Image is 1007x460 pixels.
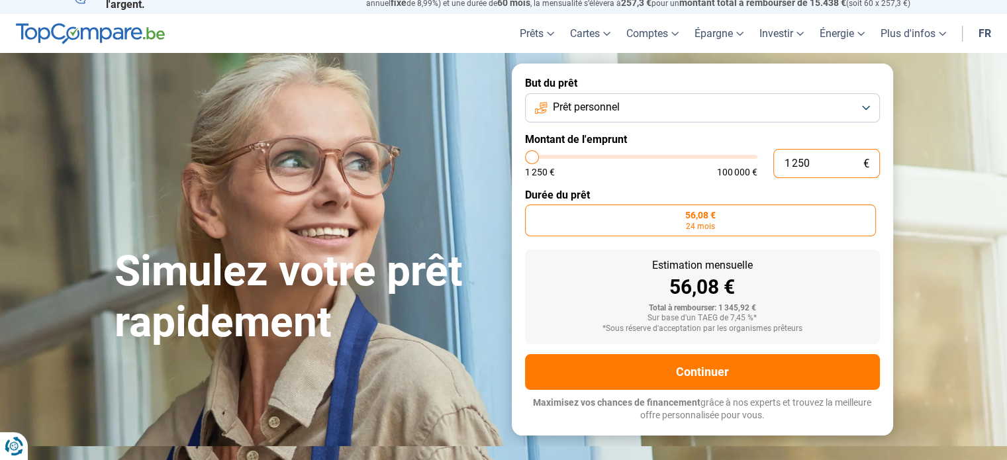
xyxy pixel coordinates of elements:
div: Total à rembourser: 1 345,92 € [536,304,869,313]
div: *Sous réserve d'acceptation par les organismes prêteurs [536,324,869,334]
label: Durée du prêt [525,189,880,201]
button: Prêt personnel [525,93,880,122]
span: 24 mois [686,222,715,230]
img: TopCompare [16,23,165,44]
div: 56,08 € [536,277,869,297]
a: Épargne [687,14,751,53]
p: grâce à nos experts et trouvez la meilleure offre personnalisée pour vous. [525,396,880,422]
span: € [863,158,869,169]
button: Continuer [525,354,880,390]
span: 1 250 € [525,167,555,177]
div: Estimation mensuelle [536,260,869,271]
div: Sur base d'un TAEG de 7,45 %* [536,314,869,323]
h1: Simulez votre prêt rapidement [115,246,496,348]
a: Comptes [618,14,687,53]
a: Cartes [562,14,618,53]
a: fr [971,14,999,53]
a: Investir [751,14,812,53]
span: 56,08 € [685,210,716,220]
span: Prêt personnel [553,100,620,115]
span: 100 000 € [717,167,757,177]
a: Énergie [812,14,873,53]
span: Maximisez vos chances de financement [533,397,700,408]
label: Montant de l'emprunt [525,133,880,146]
a: Prêts [512,14,562,53]
label: But du prêt [525,77,880,89]
a: Plus d'infos [873,14,954,53]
